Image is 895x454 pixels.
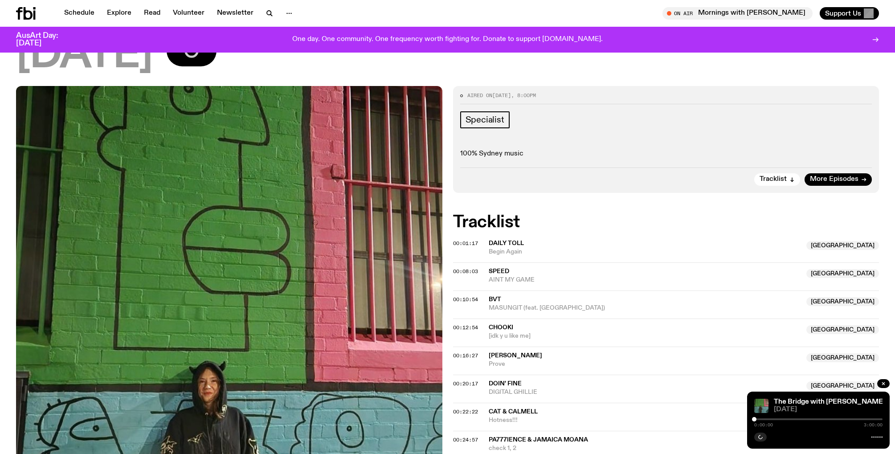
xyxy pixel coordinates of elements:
[460,111,510,128] a: Specialist
[489,352,542,359] span: [PERSON_NAME]
[806,297,879,306] span: [GEOGRAPHIC_DATA]
[489,332,801,340] span: [idk y u like me]
[59,7,100,20] a: Schedule
[489,409,538,415] span: Cat & Calmell
[806,353,879,362] span: [GEOGRAPHIC_DATA]
[453,325,478,330] button: 00:12:54
[102,7,137,20] a: Explore
[864,423,883,427] span: 3:00:00
[754,173,800,186] button: Tracklist
[453,408,478,415] span: 00:22:22
[466,115,504,125] span: Specialist
[489,304,801,312] span: MASUNGIT (feat. [GEOGRAPHIC_DATA])
[453,296,478,303] span: 00:10:54
[453,324,478,331] span: 00:12:54
[489,240,524,246] span: Daily Toll
[492,92,511,99] span: [DATE]
[453,297,478,302] button: 00:10:54
[489,248,801,256] span: Begin Again
[806,241,879,250] span: [GEOGRAPHIC_DATA]
[453,241,478,246] button: 00:01:17
[806,325,879,334] span: [GEOGRAPHIC_DATA]
[212,7,259,20] a: Newsletter
[16,32,73,47] h3: AusArt Day: [DATE]
[453,381,478,386] button: 00:20:17
[453,240,478,247] span: 00:01:17
[489,324,513,331] span: ChooKi
[292,36,603,44] p: One day. One community. One frequency worth fighting for. Donate to support [DOMAIN_NAME].
[453,268,478,275] span: 00:08:03
[489,380,522,387] span: doin' fine
[774,406,883,413] span: [DATE]
[511,92,536,99] span: , 8:00pm
[810,176,858,183] span: More Episodes
[453,438,478,442] button: 00:24:57
[489,296,501,303] span: BVT
[825,9,861,17] span: Support Us
[820,7,879,20] button: Support Us
[754,399,768,413] img: Amelia Sparke is wearing a black hoodie and pants, leaning against a blue, green and pink wall wi...
[774,398,885,405] a: The Bridge with [PERSON_NAME]
[489,444,801,453] span: check 1, 2
[453,269,478,274] button: 00:08:03
[489,416,801,425] span: Hotness!!!
[806,269,879,278] span: [GEOGRAPHIC_DATA]
[16,35,152,75] span: [DATE]
[453,380,478,387] span: 00:20:17
[489,437,588,443] span: pa777ience & Jamaica Moana
[662,7,813,20] button: On AirMornings with [PERSON_NAME]
[489,268,509,274] span: SPEED
[453,352,478,359] span: 00:16:27
[467,92,492,99] span: Aired on
[139,7,166,20] a: Read
[453,214,879,230] h2: Tracklist
[453,353,478,358] button: 00:16:27
[760,176,787,183] span: Tracklist
[453,409,478,414] button: 00:22:22
[805,173,872,186] a: More Episodes
[754,423,773,427] span: 0:00:00
[489,276,801,284] span: AINT MY GAME
[806,381,879,390] span: [GEOGRAPHIC_DATA]
[168,7,210,20] a: Volunteer
[460,150,872,158] p: 100% Sydney music
[489,388,801,397] span: DIGITAL GHILLIE
[489,360,801,368] span: Prove
[453,436,478,443] span: 00:24:57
